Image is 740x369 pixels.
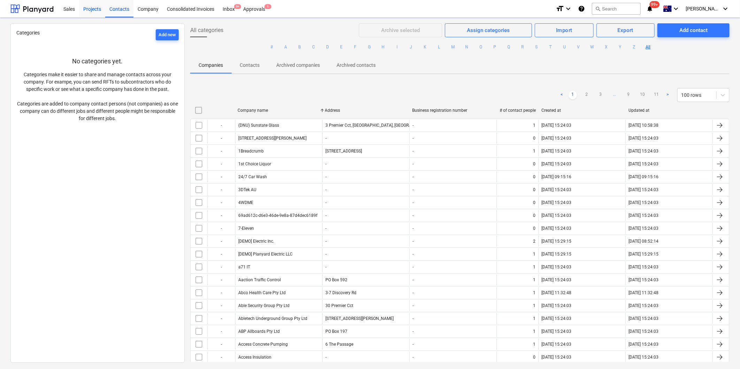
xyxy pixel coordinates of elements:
div: Abco Health Care Pty Ltd [238,290,286,295]
button: X [602,43,610,51]
div: - [413,303,414,308]
div: Import [556,26,572,35]
button: P [491,43,499,51]
div: [DATE] 15:24:03 [629,213,658,218]
div: 1 [533,329,535,334]
div: Address [325,108,407,113]
div: - [207,120,235,131]
div: - [325,213,326,218]
button: Search [592,3,641,15]
i: notifications [646,5,653,13]
div: 1 [533,123,535,128]
button: B [295,43,304,51]
button: Y [616,43,624,51]
div: - [207,287,235,298]
div: [DATE] 11:32:48 [629,290,658,295]
p: Categories make it easier to share and manage contacts across your company. For exampe, you can s... [16,71,179,122]
span: 9+ [234,4,241,9]
div: [DATE] 15:24:03 [541,162,571,166]
div: Able Security Group Pty Ltd [238,303,290,308]
button: S [532,43,541,51]
div: - [413,277,414,282]
div: 1 [533,252,535,257]
button: T [546,43,555,51]
div: 24/7 Car Wash [238,174,267,179]
div: [DATE] 15:24:03 [541,329,571,334]
div: 3 Premier Cct, [GEOGRAPHIC_DATA], [GEOGRAPHIC_DATA] [325,123,434,128]
button: V [574,43,583,51]
span: All categories [190,26,223,34]
div: [DATE] 09:15:16 [629,174,658,179]
div: [STREET_ADDRESS] [325,149,362,154]
div: [DATE] 15:24:03 [629,149,658,154]
div: 1 [533,316,535,321]
a: Page 9 [624,91,633,99]
button: All [644,43,652,51]
div: - [325,187,326,192]
button: O [477,43,485,51]
div: [DATE] 15:24:03 [629,303,658,308]
button: K [421,43,429,51]
div: - [413,290,414,295]
div: - [413,265,414,269]
div: - [207,236,235,247]
div: - [207,352,235,363]
div: Export [618,26,634,35]
div: Aaction Traffic Control [238,277,281,282]
span: 1 [264,4,271,9]
div: - [207,261,235,273]
div: [DATE] 15:29:15 [629,252,658,257]
div: [DATE] 09:15:16 [541,174,571,179]
div: 0 [533,226,535,231]
a: Page 11 [652,91,661,99]
i: format_size [556,5,564,13]
button: U [560,43,569,51]
button: M [449,43,457,51]
div: [DATE] 10:58:38 [629,123,658,128]
div: 1 [533,265,535,269]
div: Business registration number [412,108,494,113]
p: Contacts [240,62,260,69]
div: - [413,123,414,128]
div: 1 [533,342,535,347]
button: W [588,43,596,51]
div: - [413,226,414,231]
div: [DATE] 15:24:03 [629,355,658,360]
div: (DNU) Sunstate Glass [238,123,279,128]
div: 2 [533,239,535,244]
div: - [325,162,326,166]
div: - [325,355,326,360]
button: Z [630,43,638,51]
div: - [413,162,414,166]
div: 7-Eleven [238,226,254,231]
p: Companies [199,62,223,69]
button: J [407,43,415,51]
div: - [413,252,414,257]
button: # [268,43,276,51]
a: Page 10 [638,91,647,99]
div: [DATE] 15:24:03 [629,329,658,334]
div: [STREET_ADDRESS][PERSON_NAME] [325,316,394,321]
div: 1 [533,303,535,308]
div: 0 [533,174,535,179]
div: [DATE] 15:24:03 [541,303,571,308]
div: - [413,342,414,347]
button: Import [535,23,593,37]
button: Assign categories [445,23,532,37]
div: - [207,223,235,234]
p: No categories yet. [16,57,179,65]
button: F [351,43,360,51]
i: keyboard_arrow_down [721,5,730,13]
div: [DATE] 15:24:03 [541,149,571,154]
div: 1 [533,277,535,282]
div: [DATE] 15:24:03 [541,277,571,282]
div: [STREET_ADDRESS][PERSON_NAME] [238,136,307,141]
span: 99+ [650,1,660,8]
button: C [309,43,318,51]
button: Q [504,43,513,51]
div: - [207,274,235,285]
a: ... [610,91,619,99]
a: Page 1 is your current page [569,91,577,99]
button: D [323,43,332,51]
div: [DATE] 11:32:48 [541,290,571,295]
